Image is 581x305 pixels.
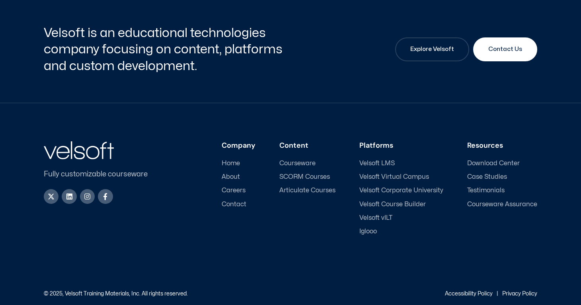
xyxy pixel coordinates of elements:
[502,291,537,296] a: Privacy Policy
[359,160,443,167] a: Velsoft LMS
[359,228,443,235] a: Iglooo
[279,160,316,167] span: Courseware
[359,173,429,181] span: Velsoft Virtual Campus
[488,45,522,54] span: Contact Us
[359,201,426,208] span: Velsoft Course Builder
[222,160,240,167] span: Home
[410,45,454,54] span: Explore Velsoft
[467,173,537,181] a: Case Studies
[222,187,255,194] a: Careers
[359,160,395,167] span: Velsoft LMS
[359,201,443,208] a: Velsoft Course Builder
[467,160,520,167] span: Download Center
[222,141,255,150] h3: Company
[279,187,335,194] a: Articulate Courses
[279,141,335,150] h3: Content
[359,214,443,222] a: Velsoft vILT
[222,160,255,167] a: Home
[467,187,537,194] a: Testimonials
[279,173,335,181] a: SCORM Courses
[44,169,161,180] p: Fully customizable courseware
[222,173,255,181] a: About
[279,173,330,181] span: SCORM Courses
[467,173,507,181] span: Case Studies
[359,187,443,194] a: Velsoft Corporate University
[222,173,240,181] span: About
[359,141,443,150] h3: Platforms
[44,25,289,74] h2: Velsoft is an educational technologies company focusing on content, platforms and custom developm...
[445,291,493,296] a: Accessibility Policy
[497,291,498,297] p: |
[395,37,469,61] a: Explore Velsoft
[467,160,537,167] a: Download Center
[467,201,537,208] a: Courseware Assurance
[359,228,377,235] span: Iglooo
[473,37,537,61] a: Contact Us
[44,291,188,297] p: © 2025, Velsoft Training Materials, Inc. All rights reserved.
[222,201,246,208] span: Contact
[222,201,255,208] a: Contact
[467,187,505,194] span: Testimonials
[359,214,392,222] span: Velsoft vILT
[279,160,335,167] a: Courseware
[467,141,537,150] h3: Resources
[359,173,443,181] a: Velsoft Virtual Campus
[222,187,246,194] span: Careers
